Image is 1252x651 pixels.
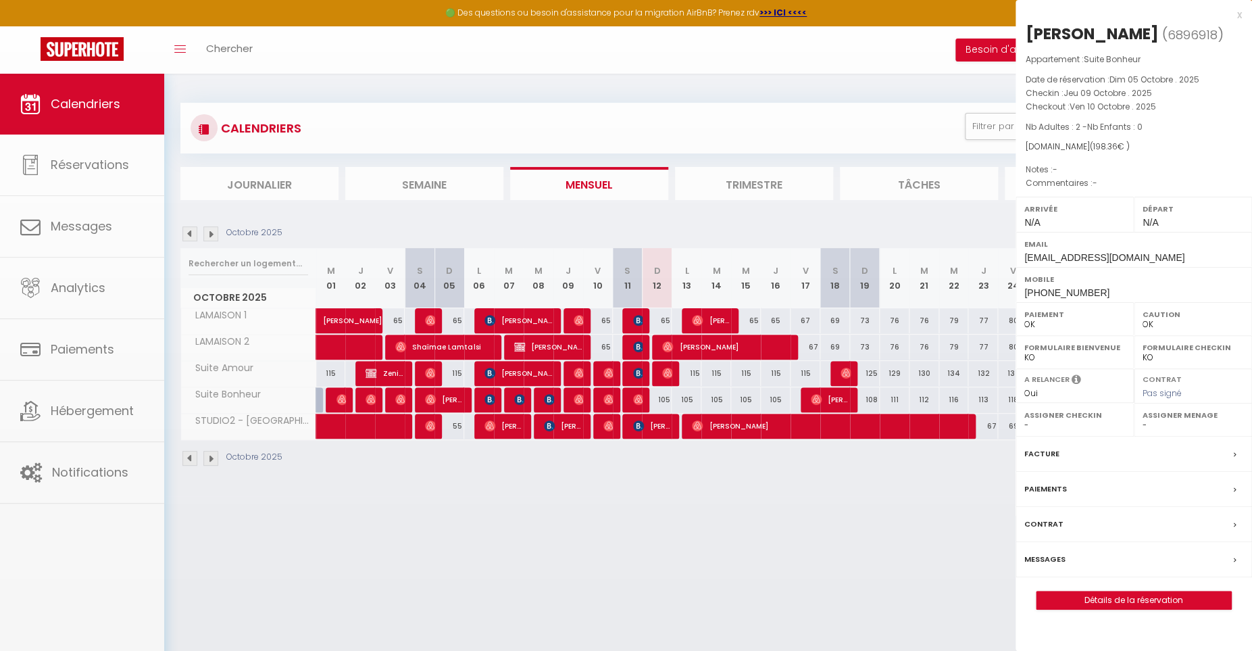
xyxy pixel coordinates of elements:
label: Paiement [1024,308,1125,321]
span: 6896918 [1168,26,1218,43]
p: Date de réservation : [1026,73,1242,87]
label: Contrat [1143,374,1182,383]
label: Départ [1143,202,1243,216]
span: ( ) [1162,25,1224,44]
span: - [1053,164,1057,175]
span: Dim 05 Octobre . 2025 [1109,74,1199,85]
span: N/A [1143,217,1158,228]
label: Email [1024,237,1243,251]
span: 198.36 [1093,141,1118,152]
span: [EMAIL_ADDRESS][DOMAIN_NAME] [1024,252,1184,263]
label: Paiements [1024,482,1067,496]
p: Appartement : [1026,53,1242,66]
span: [PHONE_NUMBER] [1024,287,1109,298]
span: Suite Bonheur [1084,53,1141,65]
span: ( € ) [1090,141,1130,152]
p: Commentaires : [1026,176,1242,190]
span: - [1093,177,1097,189]
span: Jeu 09 Octobre . 2025 [1063,87,1152,99]
label: Assigner Menage [1143,408,1243,422]
label: Arrivée [1024,202,1125,216]
label: Messages [1024,552,1066,566]
label: Caution [1143,308,1243,321]
span: Ven 10 Octobre . 2025 [1070,101,1156,112]
div: x [1016,7,1242,23]
label: Formulaire Checkin [1143,341,1243,354]
button: Détails de la réservation [1036,591,1232,610]
label: Facture [1024,447,1059,461]
div: [DOMAIN_NAME] [1026,141,1242,153]
p: Checkin : [1026,87,1242,100]
p: Checkout : [1026,100,1242,114]
span: Pas signé [1143,387,1182,399]
a: Détails de la réservation [1036,592,1231,609]
label: Formulaire Bienvenue [1024,341,1125,354]
span: Nb Enfants : 0 [1087,121,1143,132]
label: Assigner Checkin [1024,408,1125,422]
label: Mobile [1024,272,1243,286]
p: Notes : [1026,163,1242,176]
label: Contrat [1024,517,1063,531]
div: [PERSON_NAME] [1026,23,1159,45]
label: A relancer [1024,374,1070,385]
i: Sélectionner OUI si vous souhaiter envoyer les séquences de messages post-checkout [1072,374,1081,389]
span: Nb Adultes : 2 - [1026,121,1143,132]
span: N/A [1024,217,1040,228]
